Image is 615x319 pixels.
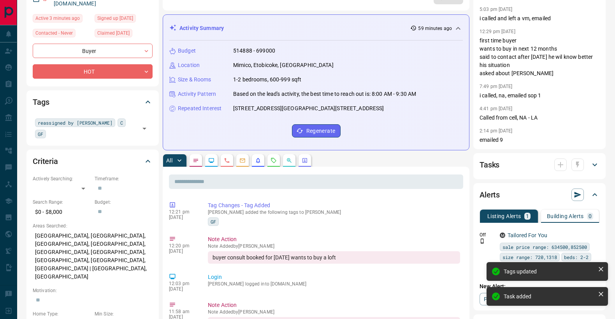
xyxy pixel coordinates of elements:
[95,199,153,206] p: Budget:
[233,104,384,113] p: [STREET_ADDRESS][GEOGRAPHIC_DATA][STREET_ADDRESS]
[169,281,196,286] p: 12:03 pm
[480,92,599,100] p: i called, na, emailed sop 1
[233,76,301,84] p: 1-2 bedrooms, 600-999 sqft
[271,157,277,164] svg: Requests
[33,14,91,25] div: Thu Aug 14 2025
[480,238,485,244] svg: Push Notification Only
[178,47,196,55] p: Budget
[208,157,214,164] svg: Lead Browsing Activity
[418,25,452,32] p: 59 minutes ago
[33,206,91,219] p: $0 - $8,000
[526,213,529,219] p: 1
[33,44,153,58] div: Buyer
[35,14,80,22] span: Active 3 minutes ago
[480,189,500,201] h2: Alerts
[480,185,599,204] div: Alerts
[208,301,460,309] p: Note Action
[480,106,513,111] p: 4:41 pm [DATE]
[169,286,196,292] p: [DATE]
[211,218,216,226] span: GF
[480,7,513,12] p: 5:03 pm [DATE]
[178,90,216,98] p: Activity Pattern
[169,215,196,220] p: [DATE]
[564,253,589,261] span: beds: 2-2
[480,128,513,134] p: 2:14 pm [DATE]
[33,199,91,206] p: Search Range:
[503,253,557,261] span: size range: 720,1318
[35,29,73,37] span: Contacted - Never
[233,90,416,98] p: Based on the lead's activity, the best time to reach out is: 8:00 AM - 9:30 AM
[33,64,153,79] div: HOT
[33,222,153,229] p: Areas Searched:
[33,175,91,182] p: Actively Searching:
[33,152,153,171] div: Criteria
[480,155,599,174] div: Tasks
[208,309,460,315] p: Note Added by [PERSON_NAME]
[503,243,587,251] span: sale price range: 634500,852500
[589,213,592,219] p: 0
[38,119,112,127] span: reassigned by [PERSON_NAME]
[302,157,308,164] svg: Agent Actions
[480,159,499,171] h2: Tasks
[33,93,153,111] div: Tags
[38,130,43,138] span: GF
[169,243,196,249] p: 12:20 pm
[208,235,460,243] p: Note Action
[179,24,224,32] p: Activity Summary
[480,114,599,122] p: Called from cell, NA - LA
[208,201,460,210] p: Tag Changes - Tag Added
[169,209,196,215] p: 12:21 pm
[480,282,599,291] p: New Alert:
[504,293,595,300] div: Task added
[178,104,221,113] p: Repeated Interest
[169,21,463,35] div: Activity Summary59 minutes ago
[208,281,460,287] p: [PERSON_NAME] logged into [DOMAIN_NAME]
[480,136,599,144] p: emailed 9
[239,157,246,164] svg: Emails
[480,37,599,78] p: first time buyer wants to buy in next 12 months said to contact after [DATE] he wil know better h...
[208,251,460,264] div: buyer consult booked for [DATE] wants to buy a loft
[508,232,547,238] a: Tailored For You
[33,229,153,283] p: [GEOGRAPHIC_DATA], [GEOGRAPHIC_DATA], [GEOGRAPHIC_DATA], [GEOGRAPHIC_DATA], [GEOGRAPHIC_DATA], [G...
[224,157,230,164] svg: Calls
[504,268,595,275] div: Tags updated
[208,210,460,215] p: [PERSON_NAME] added the following tags to [PERSON_NAME]
[139,123,150,134] button: Open
[95,14,153,25] div: Wed Jan 04 2023
[480,29,515,34] p: 12:29 pm [DATE]
[208,273,460,281] p: Login
[120,119,123,127] span: C
[95,29,153,40] div: Tue Oct 08 2024
[208,243,460,249] p: Note Added by [PERSON_NAME]
[33,310,91,317] p: Home Type:
[178,61,200,69] p: Location
[233,47,275,55] p: 514888 - 699000
[193,157,199,164] svg: Notes
[97,29,130,37] span: Claimed [DATE]
[33,96,49,108] h2: Tags
[547,213,584,219] p: Building Alerts
[286,157,292,164] svg: Opportunities
[169,309,196,314] p: 11:58 am
[292,124,341,137] button: Regenerate
[500,233,505,238] div: mrloft.ca
[95,310,153,317] p: Min Size:
[233,61,334,69] p: Mimico, Etobicoke, [GEOGRAPHIC_DATA]
[480,84,513,89] p: 7:49 pm [DATE]
[166,158,172,163] p: All
[178,76,211,84] p: Size & Rooms
[480,293,520,305] a: Property
[169,249,196,254] p: [DATE]
[95,175,153,182] p: Timeframe:
[33,287,153,294] p: Motivation:
[487,213,521,219] p: Listing Alerts
[480,231,495,238] p: Off
[33,155,58,167] h2: Criteria
[480,14,599,23] p: i called and left a vm, emailed
[255,157,261,164] svg: Listing Alerts
[97,14,133,22] span: Signed up [DATE]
